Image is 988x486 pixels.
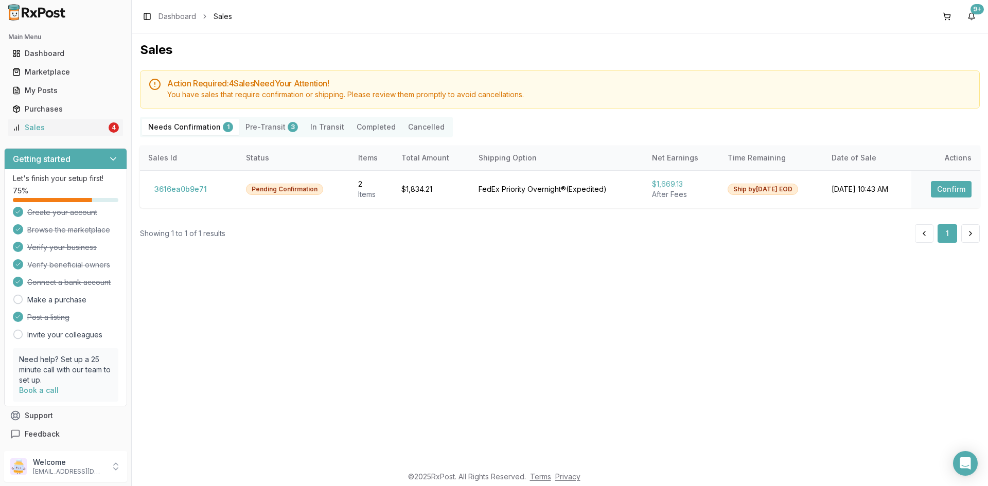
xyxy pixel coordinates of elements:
a: Privacy [555,472,580,481]
img: RxPost Logo [4,4,70,21]
div: My Posts [12,85,119,96]
a: Invite your colleagues [27,330,102,340]
button: Sales4 [4,119,127,136]
h5: Action Required: 4 Sale s Need Your Attention! [167,79,971,87]
div: 1 [223,122,233,132]
span: Browse the marketplace [27,225,110,235]
div: Ship by [DATE] EOD [728,184,798,195]
button: 3616ea0b9e71 [148,181,213,197]
button: 1 [938,224,957,243]
div: FedEx Priority Overnight® ( Expedited ) [479,184,636,194]
button: In Transit [304,119,350,135]
h3: Getting started [13,153,70,165]
div: [DATE] 10:43 AM [832,184,903,194]
button: Feedback [4,425,127,443]
h1: Sales [140,42,980,58]
div: 3 [288,122,298,132]
div: Open Intercom Messenger [953,451,978,476]
img: User avatar [10,458,27,475]
button: Dashboard [4,45,127,62]
div: 9+ [971,4,984,14]
div: Sales [12,122,107,133]
a: Terms [530,472,551,481]
th: Sales Id [140,146,238,170]
p: Welcome [33,457,104,467]
th: Actions [911,146,980,170]
a: Dashboard [158,11,196,22]
span: Connect a bank account [27,277,111,287]
a: My Posts [8,81,123,100]
div: Dashboard [12,48,119,59]
a: Make a purchase [27,295,86,305]
th: Date of Sale [823,146,911,170]
button: My Posts [4,82,127,99]
th: Net Earnings [644,146,719,170]
span: Verify your business [27,242,97,253]
button: Completed [350,119,402,135]
span: Create your account [27,207,97,218]
button: Pre-Transit [239,119,304,135]
p: [EMAIL_ADDRESS][DOMAIN_NAME] [33,467,104,476]
span: Verify beneficial owners [27,260,110,270]
div: Item s [358,189,385,200]
button: Purchases [4,101,127,117]
th: Time Remaining [719,146,824,170]
a: Marketplace [8,63,123,81]
span: Sales [214,11,232,22]
a: Book a call [19,386,59,394]
th: Total Amount [393,146,470,170]
h2: Main Menu [8,33,123,41]
div: Showing 1 to 1 of 1 results [140,228,225,239]
span: 75 % [13,186,28,196]
div: Marketplace [12,67,119,77]
button: Confirm [931,181,972,197]
nav: breadcrumb [158,11,232,22]
a: Sales4 [8,118,123,137]
div: Pending Confirmation [246,184,323,195]
p: Let's finish your setup first! [13,173,118,184]
span: Post a listing [27,312,69,322]
th: Status [238,146,350,170]
div: Purchases [12,104,119,114]
th: Items [350,146,393,170]
button: Needs Confirmation [142,119,239,135]
div: 4 [109,122,119,133]
span: Feedback [25,429,60,439]
p: Need help? Set up a 25 minute call with our team to set up. [19,354,112,385]
th: Shipping Option [470,146,644,170]
button: Marketplace [4,64,127,80]
a: Dashboard [8,44,123,63]
div: $1,834.21 [401,184,462,194]
a: Purchases [8,100,123,118]
div: $1,669.13 [652,179,711,189]
button: Support [4,406,127,425]
div: You have sales that require confirmation or shipping. Please review them promptly to avoid cancel... [167,89,971,100]
button: Cancelled [402,119,451,135]
div: After Fees [652,189,711,200]
div: 2 [358,179,385,189]
button: 9+ [963,8,980,25]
